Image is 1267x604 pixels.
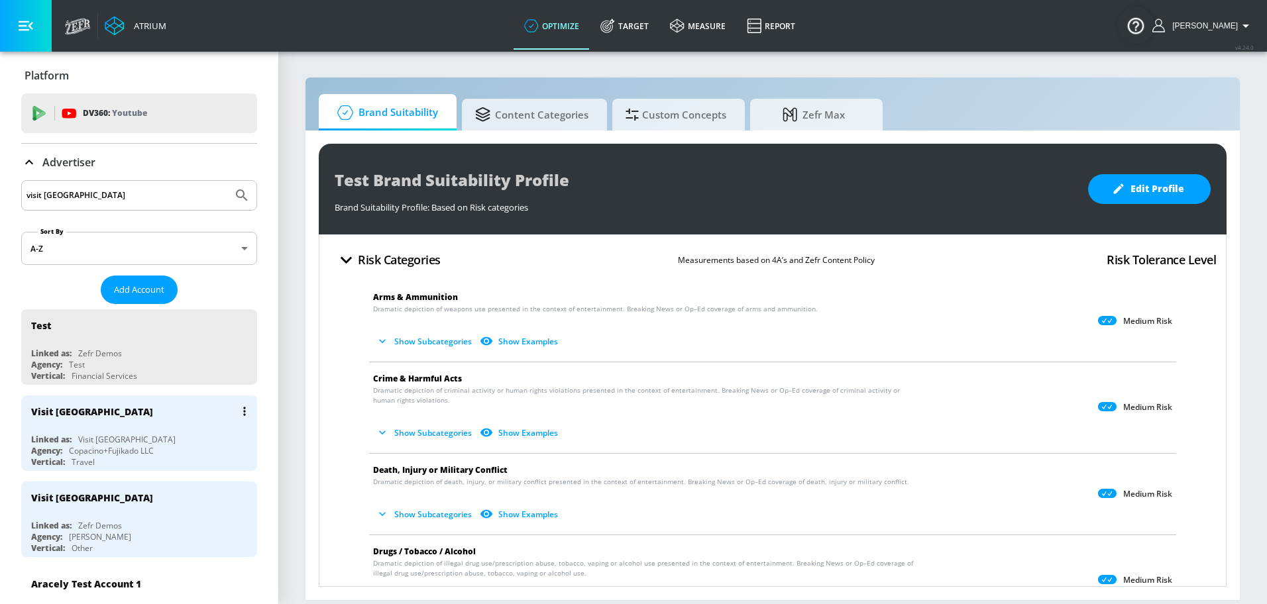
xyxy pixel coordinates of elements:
div: Visit [GEOGRAPHIC_DATA] [78,434,176,445]
span: Crime & Harmful Acts [373,373,462,384]
button: Submit Search [227,181,256,210]
button: Open Resource Center [1117,7,1154,44]
div: DV360: Youtube [21,93,257,133]
button: Show Examples [477,503,563,525]
span: v 4.24.0 [1235,44,1254,51]
button: Risk Categories [329,244,446,276]
div: TestLinked as:Zefr DemosAgency:TestVertical:Financial Services [21,309,257,385]
span: Add Account [114,282,164,297]
div: Agency: [31,359,62,370]
div: Linked as: [31,520,72,531]
label: Sort By [38,227,66,236]
div: Visit [GEOGRAPHIC_DATA]Linked as:Visit [GEOGRAPHIC_DATA]Agency:Copacino+Fujikado LLCVertical:Travel [21,395,257,471]
h4: Risk Tolerance Level [1107,250,1216,269]
div: Visit [GEOGRAPHIC_DATA]Linked as:Zefr DemosAgency:[PERSON_NAME]Vertical:Other [21,481,257,557]
span: Arms & Ammunition [373,291,458,303]
span: login as: samantha.yip@zefr.com [1167,21,1238,30]
span: Death, Injury or Military Conflict [373,464,508,476]
div: Linked as: [31,434,72,445]
span: Drugs / Tobacco / Alcohol [373,546,476,557]
div: Travel [72,456,95,468]
p: Platform [25,68,69,83]
a: measure [659,2,736,50]
button: Show Subcategories [373,330,477,352]
a: Target [590,2,659,50]
div: Agency: [31,531,62,542]
span: Dramatic depiction of weapons use presented in the context of entertainment. Breaking News or Op–... [373,304,818,314]
span: Edit Profile [1115,181,1184,197]
div: A-Z [21,232,257,265]
div: Atrium [129,20,166,32]
p: Youtube [112,106,147,120]
div: Copacino+Fujikado LLC [69,445,154,456]
p: Medium Risk [1123,489,1172,499]
a: Report [736,2,806,50]
div: Vertical: [31,542,65,554]
span: Content Categories [475,99,588,130]
div: Zefr Demos [78,348,122,359]
a: Atrium [105,16,166,36]
div: Visit [GEOGRAPHIC_DATA] [31,491,153,504]
p: Advertiser [42,155,95,170]
div: Brand Suitability Profile: Based on Risk categories [335,195,1075,213]
button: Show Examples [477,422,563,444]
button: Show Subcategories [373,503,477,525]
button: Show Subcategories [373,422,477,444]
div: Other [72,542,93,554]
div: Agency: [31,445,62,456]
div: Platform [21,57,257,94]
span: Dramatic depiction of criminal activity or human rights violations presented in the context of en... [373,385,918,405]
div: Linked as: [31,348,72,359]
input: Search by name [27,187,227,204]
button: Edit Profile [1088,174,1211,204]
div: Advertiser [21,144,257,181]
a: optimize [514,2,590,50]
span: Dramatic depiction of death, injury, or military conflict presented in the context of entertainme... [373,477,909,487]
h4: Risk Categories [358,250,441,269]
div: Vertical: [31,370,65,381]
p: DV360: [83,106,147,121]
div: Zefr Demos [78,520,122,531]
p: Medium Risk [1123,402,1172,413]
button: Show Examples [477,330,563,352]
span: Dramatic depiction of illegal drug use/prescription abuse, tobacco, vaping or alcohol use present... [373,558,918,578]
button: Add Account [101,276,178,304]
button: [PERSON_NAME] [1152,18,1254,34]
p: Medium Risk [1123,575,1172,585]
div: Test [69,359,85,370]
div: Aracely Test Account 1 [31,578,141,590]
p: Medium Risk [1123,316,1172,327]
span: Custom Concepts [626,99,726,130]
span: Zefr Max [763,99,864,130]
div: [PERSON_NAME] [69,531,131,542]
div: Test [31,319,51,332]
div: Financial Services [72,370,137,381]
div: Visit [GEOGRAPHIC_DATA] [31,405,153,418]
p: Measurements based on 4A’s and Zefr Content Policy [678,253,875,267]
div: Vertical: [31,456,65,468]
span: Brand Suitability [332,97,438,128]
